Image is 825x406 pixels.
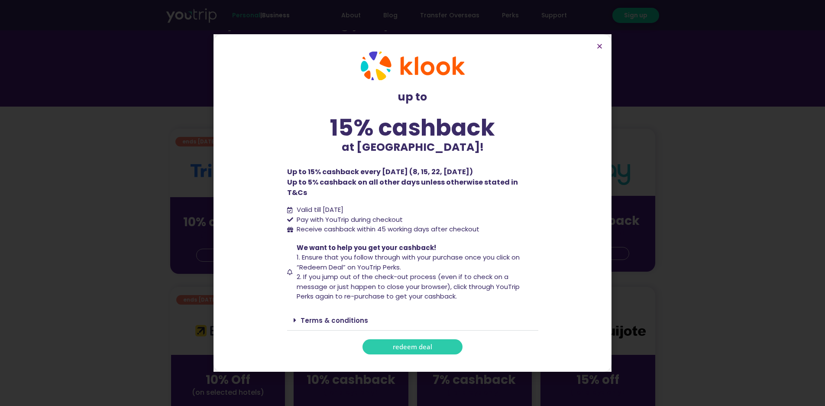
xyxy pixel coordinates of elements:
[287,310,538,331] div: Terms & conditions
[362,339,463,354] a: redeem deal
[287,116,538,139] div: 15% cashback
[393,344,432,350] span: redeem deal
[297,272,520,301] span: 2. If you jump out of the check-out process (even if to check on a message or just happen to clos...
[287,139,538,156] p: at [GEOGRAPHIC_DATA]!
[294,215,403,225] span: Pay with YouTrip during checkout
[297,243,436,252] span: We want to help you get your cashback!
[301,316,368,325] a: Terms & conditions
[294,205,343,215] span: Valid till [DATE]
[294,224,479,234] span: Receive cashback within 45 working days after checkout
[596,43,603,49] a: Close
[287,89,538,105] p: up to
[297,253,520,272] span: 1. Ensure that you follow through with your purchase once you click on “Redeem Deal” on YouTrip P...
[287,167,538,198] p: Up to 15% cashback every [DATE] (8, 15, 22, [DATE]) Up to 5% cashback on all other days unless ot...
